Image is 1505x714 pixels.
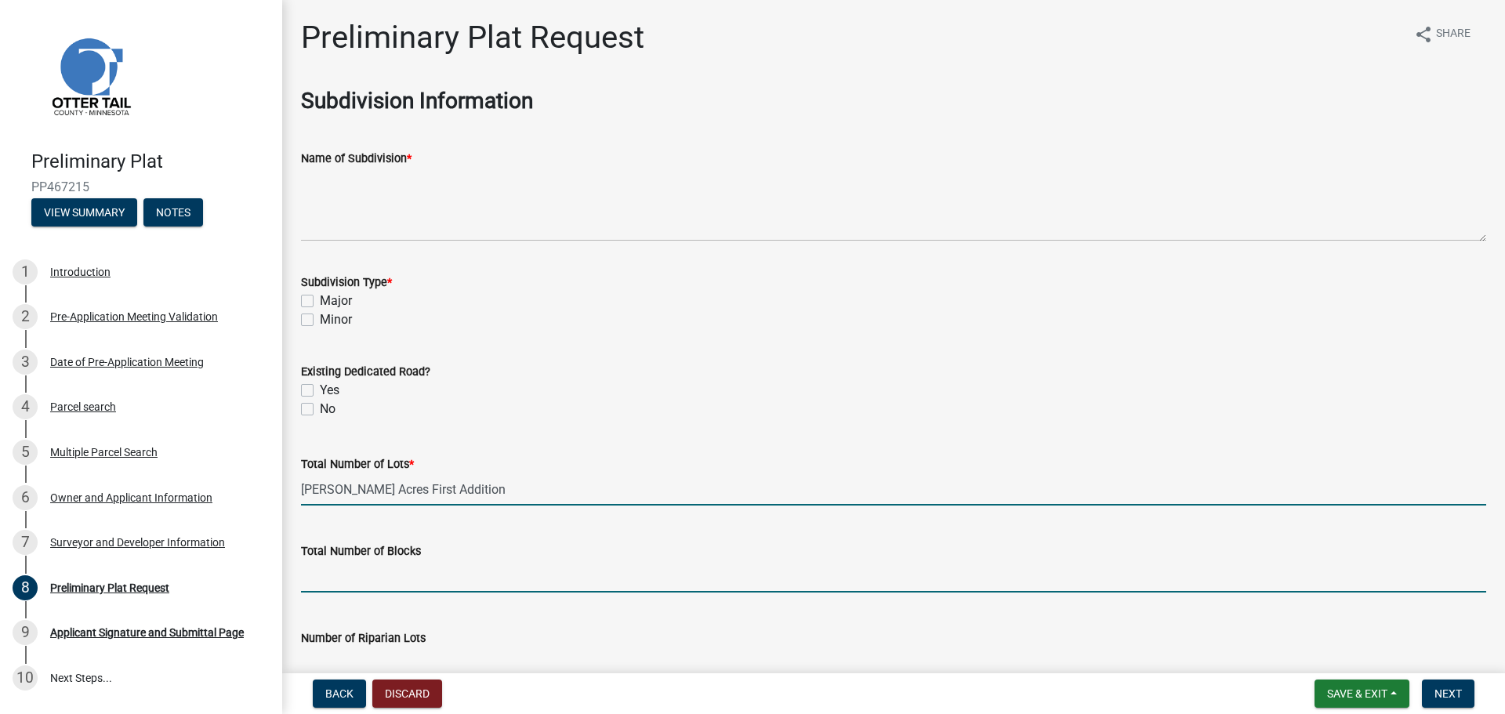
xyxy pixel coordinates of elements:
[320,400,335,419] label: No
[31,150,270,173] h4: Preliminary Plat
[31,16,149,134] img: Otter Tail County, Minnesota
[320,292,352,310] label: Major
[50,266,111,277] div: Introduction
[50,537,225,548] div: Surveyor and Developer Information
[50,357,204,368] div: Date of Pre-Application Meeting
[13,665,38,690] div: 10
[1436,25,1471,44] span: Share
[301,633,426,644] label: Number of Riparian Lots
[320,381,339,400] label: Yes
[1414,25,1433,44] i: share
[301,459,414,470] label: Total Number of Lots
[13,440,38,465] div: 5
[325,687,354,700] span: Back
[1315,680,1409,708] button: Save & Exit
[301,154,412,165] label: Name of Subdivision
[313,680,366,708] button: Back
[301,277,392,288] label: Subdivision Type
[13,530,38,555] div: 7
[1402,19,1483,49] button: shareShare
[13,350,38,375] div: 3
[143,198,203,227] button: Notes
[372,680,442,708] button: Discard
[13,304,38,329] div: 2
[50,627,244,638] div: Applicant Signature and Submittal Page
[143,207,203,219] wm-modal-confirm: Notes
[301,546,421,557] label: Total Number of Blocks
[13,394,38,419] div: 4
[31,198,137,227] button: View Summary
[50,582,169,593] div: Preliminary Plat Request
[1422,680,1474,708] button: Next
[13,485,38,510] div: 6
[320,310,352,329] label: Minor
[31,207,137,219] wm-modal-confirm: Summary
[13,620,38,645] div: 9
[31,179,251,194] span: PP467215
[1327,687,1387,700] span: Save & Exit
[50,492,212,503] div: Owner and Applicant Information
[50,447,158,458] div: Multiple Parcel Search
[50,311,218,322] div: Pre-Application Meeting Validation
[13,575,38,600] div: 8
[301,19,644,56] h1: Preliminary Plat Request
[1434,687,1462,700] span: Next
[301,367,430,378] label: Existing Dedicated Road?
[50,401,116,412] div: Parcel search
[301,88,533,114] strong: Subdivision Information
[13,259,38,285] div: 1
